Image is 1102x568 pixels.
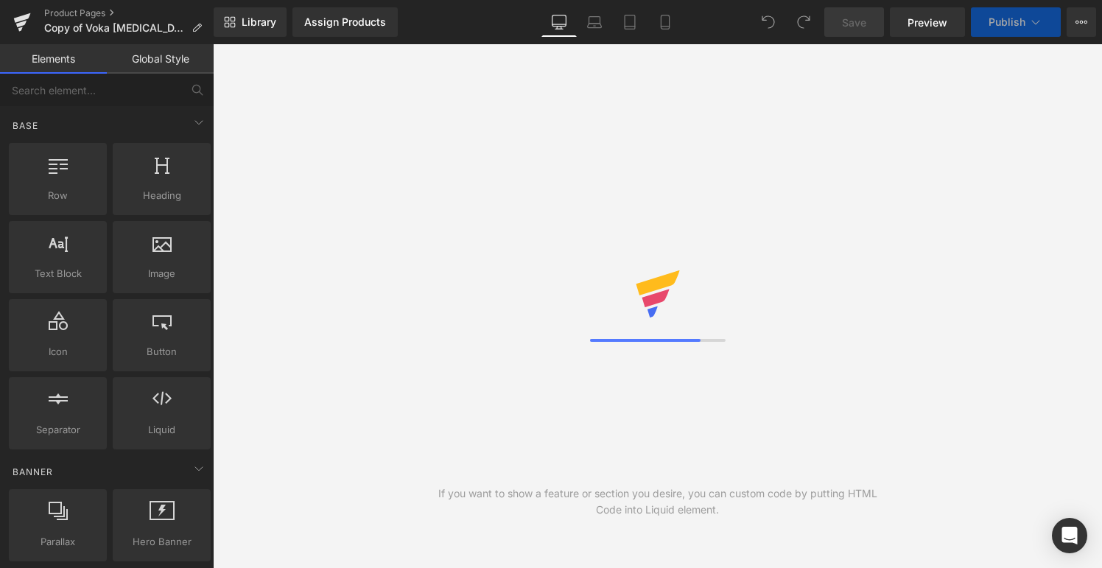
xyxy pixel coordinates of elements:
button: Redo [789,7,818,37]
a: Mobile [647,7,683,37]
a: Global Style [107,44,214,74]
a: Desktop [541,7,577,37]
span: Parallax [13,534,102,550]
span: Row [13,188,102,203]
span: Copy of Voka [MEDICAL_DATA] [44,22,186,34]
a: Tablet [612,7,647,37]
button: More [1067,7,1096,37]
span: Icon [13,344,102,360]
span: Hero Banner [117,534,206,550]
button: Undo [754,7,783,37]
span: Library [242,15,276,29]
span: Liquid [117,422,206,438]
div: Assign Products [304,16,386,28]
span: Preview [908,15,947,30]
span: Text Block [13,266,102,281]
div: Open Intercom Messenger [1052,518,1087,553]
a: Preview [890,7,965,37]
span: Publish [989,16,1025,28]
span: Banner [11,465,55,479]
span: Heading [117,188,206,203]
span: Button [117,344,206,360]
a: Product Pages [44,7,214,19]
div: If you want to show a feature or section you desire, you can custom code by putting HTML Code int... [435,485,880,518]
span: Save [842,15,866,30]
a: New Library [214,7,287,37]
button: Publish [971,7,1061,37]
span: Base [11,119,40,133]
span: Image [117,266,206,281]
span: Separator [13,422,102,438]
a: Laptop [577,7,612,37]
